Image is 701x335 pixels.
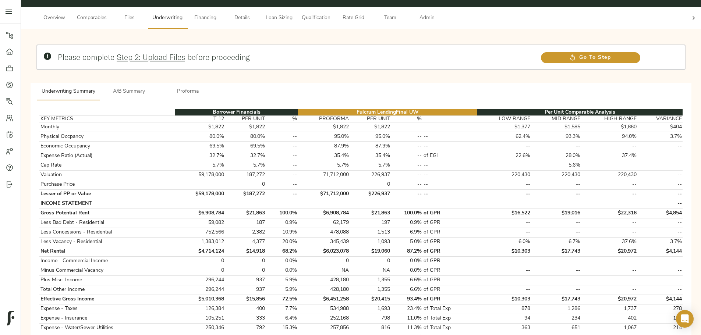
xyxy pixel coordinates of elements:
span: Admin [413,14,441,23]
td: -- [637,170,683,180]
td: 6.6% [391,275,423,285]
td: 93.3% [531,132,581,142]
td: 62.4% [477,132,531,142]
td: -- [391,170,423,180]
td: 1,355 [350,285,391,295]
td: of Total Exp [423,314,477,323]
td: $19,060 [350,247,391,256]
td: -- [266,142,298,151]
td: -- [391,189,423,199]
td: -- [391,151,423,161]
td: of EGI [423,151,477,161]
td: Expense - Taxes [39,304,175,314]
td: $4,144 [637,247,683,256]
span: Files [116,14,144,23]
td: 345,439 [298,237,350,247]
td: 1,383,012 [175,237,225,247]
td: -- [266,151,298,161]
td: of Total Exp [423,323,477,333]
td: 428,180 [298,275,350,285]
span: Financing [191,14,219,23]
td: $20,972 [581,295,637,304]
td: 28.0% [531,151,581,161]
td: $6,023,078 [298,247,350,256]
td: 37.4% [581,151,637,161]
td: 95.0% [350,132,391,142]
td: 0.9% [266,218,298,228]
div: Open Intercom Messenger [676,310,694,328]
td: -- [637,199,683,209]
td: 6.4% [266,314,298,323]
td: 197 [350,218,391,228]
td: 5.9% [266,275,298,285]
td: $187,272 [225,189,266,199]
a: Go To Step [541,52,640,63]
td: 7.7% [266,304,298,314]
td: 102 [637,314,683,323]
td: -- [266,132,298,142]
td: 1,737 [581,304,637,314]
td: 5.7% [350,161,391,170]
th: VARIANCE [637,116,683,122]
td: -- [266,180,298,189]
td: 5.6% [531,161,581,170]
td: 20.0% [266,237,298,247]
td: of Total Exp [423,304,477,314]
td: 252,168 [298,314,350,323]
td: $19,016 [531,209,581,218]
td: 428,180 [298,285,350,295]
td: -- [531,189,581,199]
td: -- [581,228,637,237]
td: $1,860 [581,122,637,132]
span: Underwriting [152,14,183,23]
td: of GPR [423,256,477,266]
td: 187 [225,218,266,228]
td: of GPR [423,295,477,304]
td: 226,937 [350,170,391,180]
span: Loan Sizing [265,14,293,23]
td: -- [531,180,581,189]
span: Details [228,14,256,23]
td: -- [581,275,637,285]
td: -- [477,285,531,295]
td: -- [637,275,683,285]
td: 35.4% [350,151,391,161]
td: -- [266,189,298,199]
td: 792 [225,323,266,333]
td: 333 [225,314,266,323]
td: 69.5% [225,142,266,151]
td: $10,303 [477,247,531,256]
td: -- [581,142,637,151]
td: -- [637,218,683,228]
td: 5.9% [266,285,298,295]
td: 0 [350,256,391,266]
td: -- [531,228,581,237]
td: 23.4% [391,304,423,314]
td: $20,972 [581,247,637,256]
td: Net Rental [39,247,175,256]
td: -- [637,228,683,237]
td: 87.9% [350,142,391,151]
td: 87.2% [391,247,423,256]
td: 59,082 [175,218,225,228]
td: 0.0% [391,266,423,275]
td: -- [637,189,683,199]
td: Plus Misc. Income [39,275,175,285]
td: $71,712,000 [298,189,350,199]
td: 32.7% [175,151,225,161]
td: -- [477,228,531,237]
td: 35.4% [298,151,350,161]
td: $10,303 [477,295,531,304]
td: 0 [175,266,225,275]
td: -- [531,275,581,285]
td: 15.3% [266,323,298,333]
span: Team [376,14,404,23]
td: 1,513 [350,228,391,237]
td: Minus Commercial Vacancy [39,266,175,275]
td: of GPR [423,266,477,275]
td: $1,822 [350,122,391,132]
td: 11.3% [391,323,423,333]
a: Step 2: Upload Files [117,52,185,62]
th: KEY METRICS [39,116,175,122]
td: 220,430 [477,170,531,180]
